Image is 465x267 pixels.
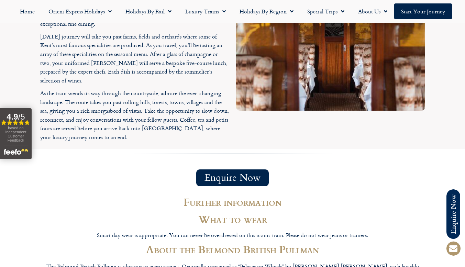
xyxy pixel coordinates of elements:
a: Luxury Trains [178,3,233,19]
a: About Us [351,3,394,19]
a: Holidays by Rail [119,3,178,19]
a: Special Trips [300,3,351,19]
a: Orient Express Holidays [42,3,119,19]
a: Start your Journey [394,3,452,19]
p: As the train wends its way through the countryside, admire the ever-changing landscape. The route... [40,89,229,142]
h2: About the Belmond British Pullman [44,244,422,255]
h2: Further information [44,197,422,207]
a: Home [13,3,42,19]
a: Holidays by Region [233,3,300,19]
p: [DATE] journey will take you past farms, fields and orchards where some of Kent’s most famous spe... [40,32,229,85]
span: Enquire Now [204,174,261,182]
h2: What to wear [44,214,422,224]
a: Enquire Now [196,169,269,186]
nav: Menu [3,3,462,19]
p: Smart day wear is appropriate. You can never be overdressed on this iconic train. Please do not w... [44,231,422,240]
